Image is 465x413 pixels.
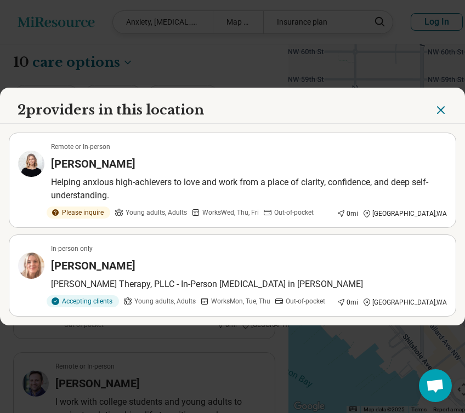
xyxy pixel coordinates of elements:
[51,142,110,152] p: Remote or In-person
[134,296,196,306] span: Young adults, Adults
[51,278,447,291] p: [PERSON_NAME] Therapy, PLLC - In-Person [MEDICAL_DATA] in [PERSON_NAME]
[51,156,135,171] h3: [PERSON_NAME]
[51,244,93,254] p: In-person only
[362,297,447,307] div: [GEOGRAPHIC_DATA] , WA
[47,206,110,219] div: Please inquire
[51,176,447,202] p: Helping anxious high-achievers to love and work from a place of clarity, confidence, and deep sel...
[202,208,259,217] span: Works Wed, Thu, Fri
[274,208,314,217] span: Out-of-pocket
[362,209,447,219] div: [GEOGRAPHIC_DATA] , WA
[126,208,187,217] span: Young adults, Adults
[286,296,325,306] span: Out-of-pocket
[51,258,135,273] h3: [PERSON_NAME]
[337,297,358,307] div: 0 mi
[211,296,270,306] span: Works Mon, Tue, Thu
[434,101,447,119] button: Close
[18,101,204,119] h2: 2 providers in this location
[337,209,358,219] div: 0 mi
[47,295,119,307] div: Accepting clients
